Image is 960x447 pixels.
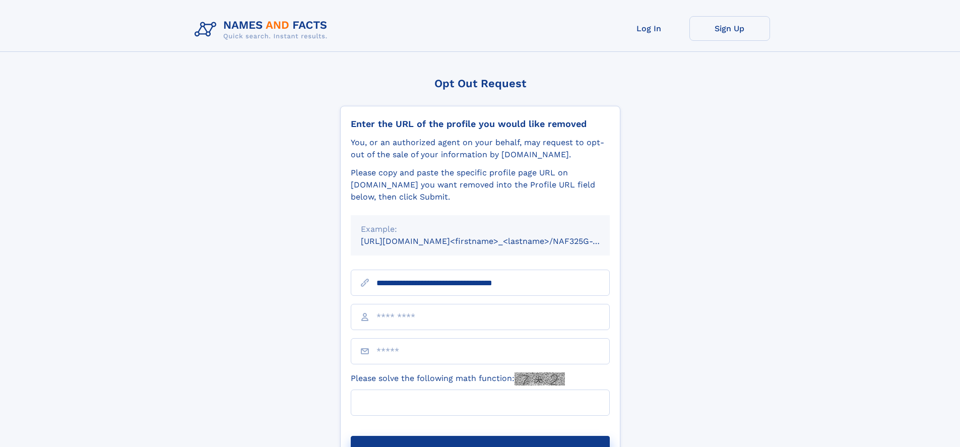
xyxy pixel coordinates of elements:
div: You, or an authorized agent on your behalf, may request to opt-out of the sale of your informatio... [351,137,610,161]
a: Sign Up [689,16,770,41]
small: [URL][DOMAIN_NAME]<firstname>_<lastname>/NAF325G-xxxxxxxx [361,236,629,246]
img: Logo Names and Facts [190,16,336,43]
div: Example: [361,223,600,235]
div: Please copy and paste the specific profile page URL on [DOMAIN_NAME] you want removed into the Pr... [351,167,610,203]
a: Log In [609,16,689,41]
label: Please solve the following math function: [351,372,565,386]
div: Opt Out Request [340,77,620,90]
div: Enter the URL of the profile you would like removed [351,118,610,130]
